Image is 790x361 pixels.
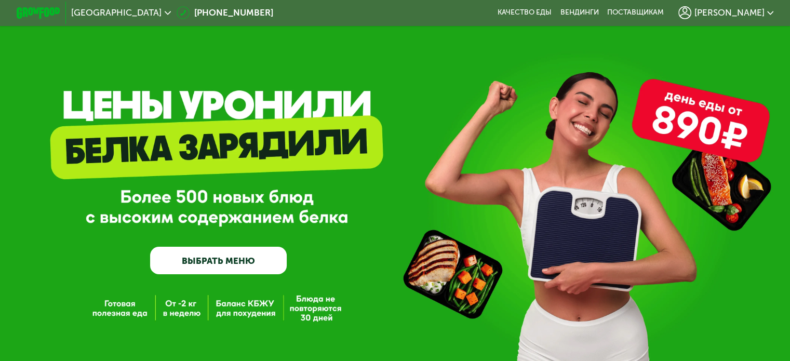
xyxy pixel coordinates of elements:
[694,8,764,17] span: [PERSON_NAME]
[150,247,287,274] a: ВЫБРАТЬ МЕНЮ
[177,6,273,19] a: [PHONE_NUMBER]
[71,8,162,17] span: [GEOGRAPHIC_DATA]
[607,8,664,17] div: поставщикам
[498,8,552,17] a: Качество еды
[560,8,598,17] a: Вендинги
